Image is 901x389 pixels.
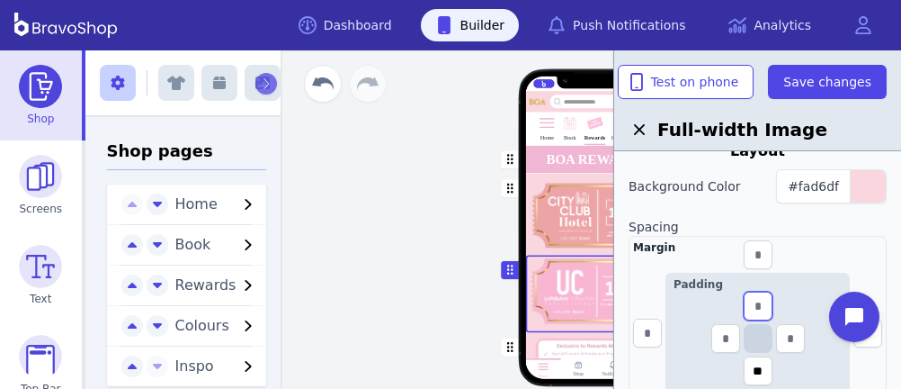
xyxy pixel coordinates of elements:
[421,9,520,41] a: Builder
[584,135,606,141] div: Rewards
[175,276,236,294] span: Rewards
[525,146,665,174] button: BOA REWARDS
[533,9,700,41] a: Push Notifications
[540,135,554,141] div: Home
[611,135,629,141] div: Colours
[564,135,575,141] div: Book
[107,139,267,170] h3: Shop pages
[629,117,887,142] h2: Full-width Image
[633,73,739,91] span: Test on phone
[27,112,54,126] span: Shop
[618,65,754,99] button: Test on phone
[168,234,267,256] button: Book
[629,177,741,195] label: Background Color
[168,275,267,296] button: Rewards
[175,236,211,253] span: Book
[633,240,675,255] div: Margin
[30,292,51,306] span: Text
[776,169,887,204] button: #fad6df
[175,317,229,334] span: Colours
[714,9,825,41] a: Analytics
[629,140,887,162] div: Layout
[768,65,887,99] button: Save changes
[573,371,584,377] div: Shop
[538,374,548,378] div: Home
[783,73,871,91] span: Save changes
[168,356,267,377] button: Inspo
[284,9,406,41] a: Dashboard
[20,202,63,216] span: Screens
[168,315,267,337] button: Colours
[629,218,887,236] label: Spacing
[168,194,267,215] button: Home
[175,195,218,213] span: Home
[602,371,624,377] div: Notifations
[14,13,117,38] img: BravoShop
[674,277,842,292] div: Padding
[175,357,214,375] span: Inspo
[788,179,839,194] span: #fad6df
